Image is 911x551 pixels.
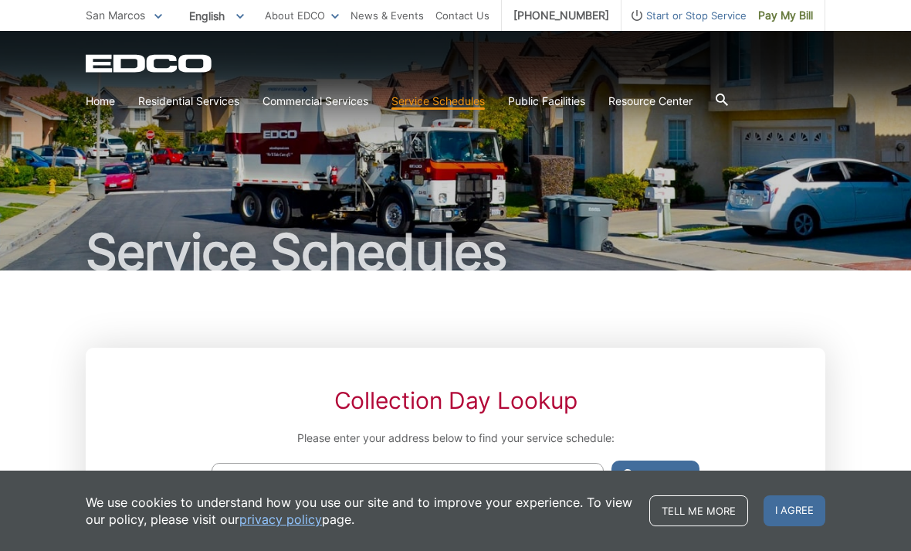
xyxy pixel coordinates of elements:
[265,7,339,24] a: About EDCO
[86,93,115,110] a: Home
[391,93,485,110] a: Service Schedules
[758,7,813,24] span: Pay My Bill
[212,386,699,414] h2: Collection Day Lookup
[212,463,604,490] input: Enter Address
[86,54,214,73] a: EDCD logo. Return to the homepage.
[178,3,256,29] span: English
[608,93,693,110] a: Resource Center
[649,495,748,526] a: Tell me more
[435,7,489,24] a: Contact Us
[86,227,825,277] h1: Service Schedules
[138,93,239,110] a: Residential Services
[86,9,145,22] span: San Marcos
[351,7,424,24] a: News & Events
[508,93,585,110] a: Public Facilities
[764,495,825,526] span: I agree
[262,93,368,110] a: Commercial Services
[239,511,322,528] a: privacy policy
[212,430,699,447] p: Please enter your address below to find your service schedule:
[86,494,634,528] p: We use cookies to understand how you use our site and to improve your experience. To view our pol...
[611,461,699,491] button: Lookup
